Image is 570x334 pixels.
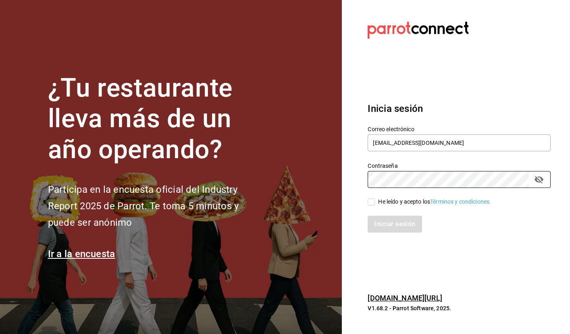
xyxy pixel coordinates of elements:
[378,198,491,206] div: He leído y acepto los
[48,181,266,231] h2: Participa en la encuesta oficial del Industry Report 2025 de Parrot. Te toma 5 minutos y puede se...
[532,173,546,186] button: passwordField
[368,304,551,312] p: V1.68.2 - Parrot Software, 2025.
[368,134,551,151] input: Ingresa tu correo electrónico
[368,126,551,132] label: Correo electrónico
[368,294,442,302] a: [DOMAIN_NAME][URL]
[368,163,551,168] label: Contraseña
[368,101,551,116] h3: Inicia sesión
[430,198,491,205] a: Términos y condiciones.
[48,73,266,165] h1: ¿Tu restaurante lleva más de un año operando?
[48,248,115,260] a: Ir a la encuesta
